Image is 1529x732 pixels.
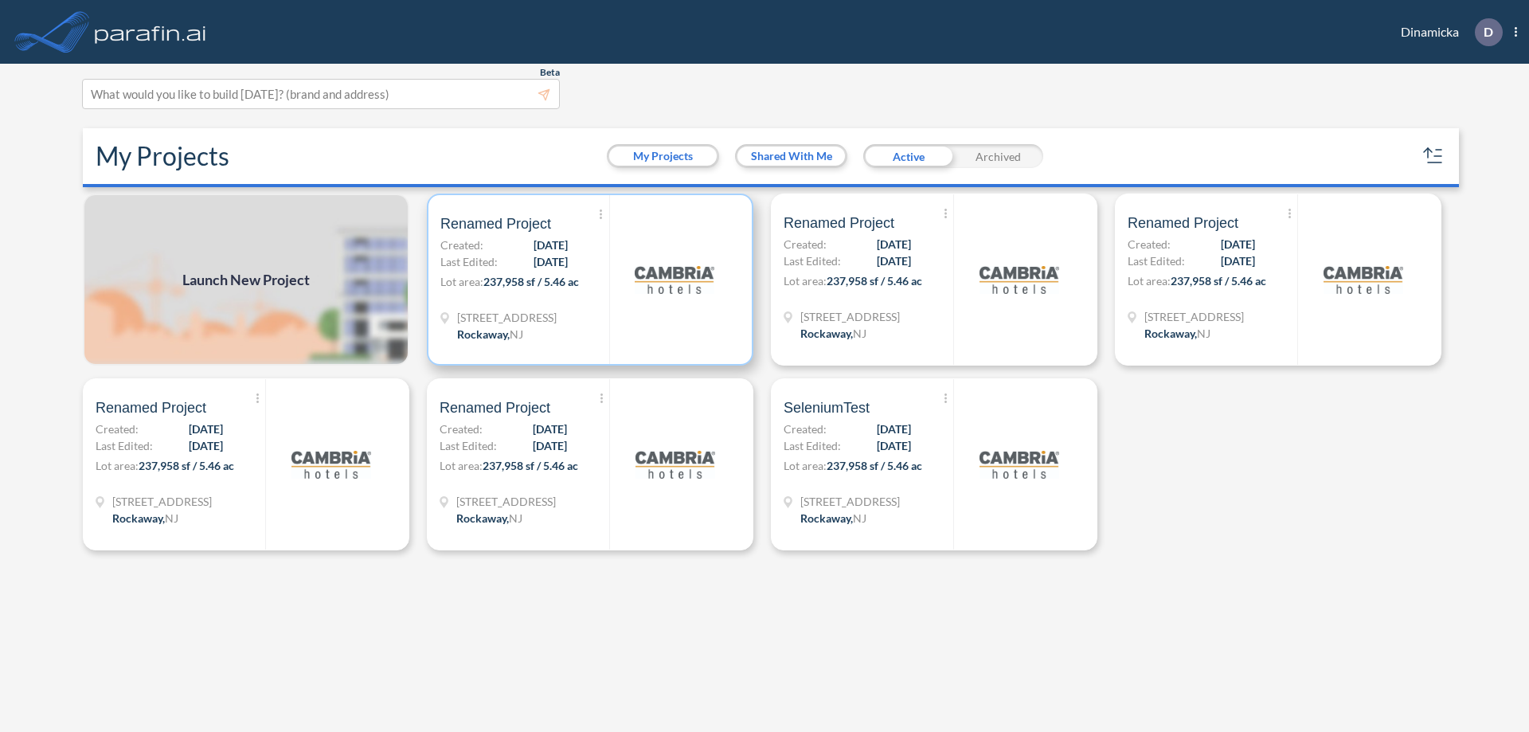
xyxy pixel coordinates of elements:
img: logo [980,240,1059,319]
span: 237,958 sf / 5.46 ac [827,459,922,472]
div: Rockaway, NJ [457,326,523,343]
div: Rockaway, NJ [456,510,522,526]
span: Launch New Project [182,269,310,291]
img: logo [635,425,715,504]
div: Rockaway, NJ [1144,325,1210,342]
div: Rockaway, NJ [112,510,178,526]
span: [DATE] [534,253,568,270]
span: Created: [784,421,827,437]
span: [DATE] [877,437,911,454]
h2: My Projects [96,141,229,171]
span: Last Edited: [96,437,153,454]
span: Created: [1128,236,1171,252]
button: My Projects [609,147,717,166]
span: Renamed Project [784,213,894,233]
a: Launch New Project [83,194,409,366]
img: logo [1324,240,1403,319]
span: [DATE] [1221,252,1255,269]
span: Renamed Project [96,398,206,417]
span: 321 Mt Hope Ave [457,309,557,326]
span: Created: [784,236,827,252]
span: Last Edited: [784,252,841,269]
span: NJ [510,327,523,341]
span: Rockaway , [800,327,853,340]
span: [DATE] [1221,236,1255,252]
span: Rockaway , [457,327,510,341]
span: 237,958 sf / 5.46 ac [483,275,579,288]
span: [DATE] [534,237,568,253]
span: 321 Mt Hope Ave [456,493,556,510]
span: [DATE] [533,437,567,454]
span: [DATE] [189,421,223,437]
span: NJ [853,511,866,525]
span: Renamed Project [440,214,551,233]
div: Active [863,144,953,168]
span: Created: [440,237,483,253]
span: Created: [440,421,483,437]
img: logo [291,425,371,504]
span: Created: [96,421,139,437]
span: [DATE] [877,421,911,437]
span: [DATE] [533,421,567,437]
span: Lot area: [96,459,139,472]
span: 237,958 sf / 5.46 ac [1171,274,1266,288]
span: Beta [540,66,560,79]
span: Last Edited: [1128,252,1185,269]
span: Renamed Project [1128,213,1238,233]
button: Shared With Me [737,147,845,166]
div: Rockaway, NJ [800,510,866,526]
span: Last Edited: [440,253,498,270]
img: logo [92,16,209,48]
div: Dinamicka [1377,18,1517,46]
span: [DATE] [877,252,911,269]
div: Archived [953,144,1043,168]
span: Rockaway , [800,511,853,525]
span: NJ [509,511,522,525]
span: NJ [1197,327,1210,340]
span: 321 Mt Hope Ave [800,493,900,510]
span: Rockaway , [456,511,509,525]
img: logo [980,425,1059,504]
span: Rockaway , [1144,327,1197,340]
span: 237,958 sf / 5.46 ac [139,459,234,472]
span: [DATE] [189,437,223,454]
span: Last Edited: [440,437,497,454]
p: D [1484,25,1493,39]
span: [DATE] [877,236,911,252]
button: sort [1421,143,1446,169]
span: 237,958 sf / 5.46 ac [827,274,922,288]
img: add [83,194,409,366]
span: Lot area: [1128,274,1171,288]
span: 321 Mt Hope Ave [800,308,900,325]
span: Lot area: [440,459,483,472]
div: Rockaway, NJ [800,325,866,342]
span: 321 Mt Hope Ave [1144,308,1244,325]
span: Renamed Project [440,398,550,417]
span: Rockaway , [112,511,165,525]
span: NJ [165,511,178,525]
span: 237,958 sf / 5.46 ac [483,459,578,472]
span: Last Edited: [784,437,841,454]
span: 321 Mt Hope Ave [112,493,212,510]
span: Lot area: [440,275,483,288]
span: Lot area: [784,459,827,472]
span: SeleniumTest [784,398,870,417]
span: Lot area: [784,274,827,288]
img: logo [635,240,714,319]
span: NJ [853,327,866,340]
